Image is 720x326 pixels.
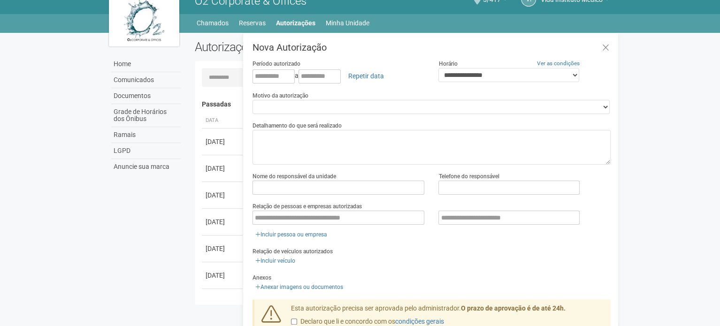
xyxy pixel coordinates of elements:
label: Detalhamento do que será realizado [253,121,342,130]
label: Horário [438,60,457,68]
div: [DATE] [206,137,240,146]
a: LGPD [111,143,181,159]
div: [DATE] [206,190,240,200]
a: condições gerais [395,318,444,325]
h2: Autorizações [195,40,396,54]
a: Repetir data [342,68,390,84]
a: Comunicados [111,72,181,88]
a: Incluir veículo [253,256,298,266]
a: Reservas [239,16,266,30]
div: [DATE] [206,297,240,307]
div: [DATE] [206,244,240,253]
a: Grade de Horários dos Ônibus [111,104,181,127]
h4: Passadas [202,101,604,108]
h3: Nova Autorização [253,43,611,52]
label: Relação de pessoas e empresas autorizadas [253,202,362,211]
a: Home [111,56,181,72]
a: Autorizações [276,16,315,30]
label: Anexos [253,273,271,282]
div: a [253,68,425,84]
a: Anuncie sua marca [111,159,181,174]
a: Minha Unidade [326,16,369,30]
a: Documentos [111,88,181,104]
a: Chamados [197,16,229,30]
a: Incluir pessoa ou empresa [253,229,330,240]
a: Ramais [111,127,181,143]
label: Nome do responsável da unidade [253,172,336,181]
label: Período autorizado [253,60,300,68]
a: Ver as condições [537,60,580,67]
div: [DATE] [206,164,240,173]
a: Anexar imagens ou documentos [253,282,346,292]
label: Telefone do responsável [438,172,499,181]
th: Data [202,113,244,129]
label: Relação de veículos autorizados [253,247,333,256]
strong: O prazo de aprovação é de até 24h. [461,304,566,312]
label: Motivo da autorização [253,91,308,100]
div: [DATE] [206,271,240,280]
div: [DATE] [206,217,240,227]
input: Declaro que li e concordo com oscondições gerais [291,318,297,325]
